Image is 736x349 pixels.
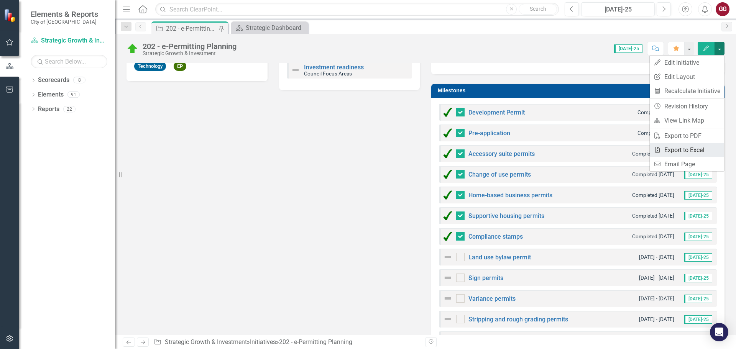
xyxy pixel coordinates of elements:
[31,36,107,45] a: Strategic Growth & Investment
[650,113,724,128] a: View Link Map
[614,44,642,53] span: [DATE]-25
[650,129,724,143] a: Export to PDF
[67,92,80,98] div: 91
[468,129,510,137] a: Pre-application
[443,252,452,262] img: Not Defined
[639,274,674,282] small: [DATE] - [DATE]
[174,62,186,71] span: EP
[650,143,724,157] a: Export to Excel
[443,232,452,241] img: Completed
[443,273,452,282] img: Not Defined
[304,64,364,71] a: Investment readiness​
[127,43,139,55] img: On Target
[443,294,452,303] img: Not Defined
[468,233,523,240] a: Compliance stamps
[519,4,557,15] button: Search
[639,295,674,302] small: [DATE] - [DATE]
[632,233,674,240] small: Completed [DATE]
[63,106,76,112] div: 22
[279,338,352,346] div: 202 - e-Permitting Planning
[233,23,306,33] a: Strategic Dashboard
[468,192,552,199] a: Home-based business permits
[650,99,724,113] a: Revision History
[154,338,420,347] div: » »
[468,212,544,220] a: Supportive housing permits
[650,157,724,171] a: Email Page
[438,88,721,93] h3: Milestones
[684,315,712,324] span: [DATE]-25
[31,10,98,19] span: Elements & Reports
[4,8,17,22] img: ClearPoint Strategy
[710,323,728,341] div: Open Intercom Messenger
[632,150,674,157] small: Completed [DATE]
[468,274,503,282] a: Sign permits
[468,316,568,323] a: Stripping and rough grading permits
[443,108,452,117] img: Completed
[155,3,559,16] input: Search ClearPoint...
[165,338,247,346] a: Strategic Growth & Investment
[250,338,276,346] a: Initiatives
[650,56,724,70] a: Edit Initiative
[31,19,98,25] small: City of [GEOGRAPHIC_DATA]
[304,70,352,77] small: Council Focus Areas
[468,150,535,157] a: Accessory suite permits
[650,70,724,84] a: Edit Layout
[632,192,674,199] small: Completed [DATE]
[246,23,306,33] div: Strategic Dashboard
[637,109,680,116] small: Completed [DATE]
[632,171,674,178] small: Completed [DATE]
[443,190,452,200] img: Completed
[632,212,674,220] small: Completed [DATE]
[443,211,452,220] img: Completed
[581,2,655,16] button: [DATE]-25
[143,51,237,56] div: Strategic Growth & Investment
[443,128,452,138] img: Completed
[166,24,217,33] div: 202 - e-Permitting Planning
[650,84,724,98] a: Recalculate Initiative
[31,55,107,68] input: Search Below...
[639,316,674,323] small: [DATE] - [DATE]
[684,191,712,200] span: [DATE]-25
[291,66,300,75] img: Not Defined
[468,254,531,261] a: Land use bylaw permit
[468,109,525,116] a: Development Permit
[468,295,516,302] a: Variance permits
[684,233,712,241] span: [DATE]-25
[143,42,237,51] div: 202 - e-Permitting Planning
[38,105,59,114] a: Reports
[443,170,452,179] img: Completed
[530,6,546,12] span: Search
[684,295,712,303] span: [DATE]-25
[684,170,712,179] span: [DATE]-25
[468,171,531,178] a: Change of use permits
[443,315,452,324] img: Not Defined
[684,274,712,282] span: [DATE]-25
[716,2,729,16] button: GG
[637,129,680,137] small: Completed [DATE]
[38,76,69,85] a: Scorecards
[684,253,712,262] span: [DATE]-25
[684,212,712,220] span: [DATE]-25
[134,62,166,71] span: Technology
[639,254,674,261] small: [DATE] - [DATE]
[584,5,652,14] div: [DATE]-25
[443,149,452,158] img: Completed
[73,77,85,84] div: 8
[38,90,64,99] a: Elements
